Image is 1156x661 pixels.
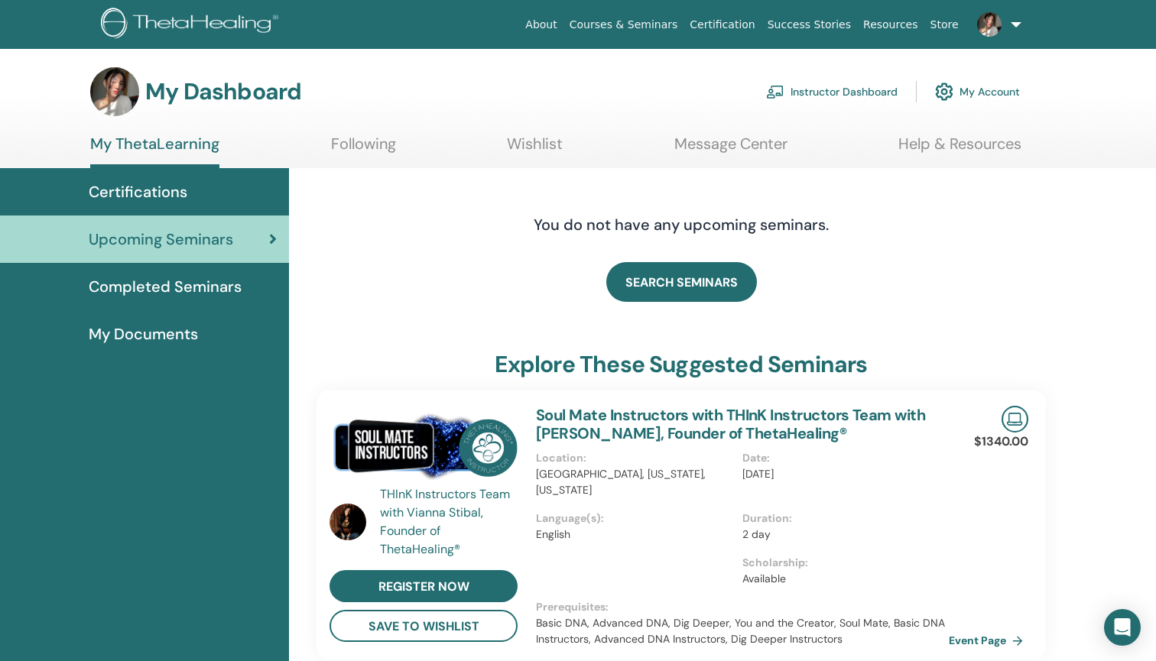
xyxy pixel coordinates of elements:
[684,11,761,39] a: Certification
[742,555,940,571] p: Scholarship :
[974,433,1028,451] p: $1340.00
[90,67,139,116] img: default.jpg
[378,578,469,595] span: register now
[330,504,366,540] img: default.jpg
[89,322,198,345] span: My Documents
[331,134,396,164] a: Following
[742,466,940,482] p: [DATE]
[536,466,733,498] p: [GEOGRAPHIC_DATA], [US_STATE], [US_STATE]
[1002,406,1028,433] img: Live Online Seminar
[977,12,1002,37] img: default.jpg
[89,275,242,298] span: Completed Seminars
[625,274,738,290] span: SEARCH SEMINARS
[330,610,518,642] button: save to wishlist
[495,351,867,378] h3: explore these suggested seminars
[924,11,965,39] a: Store
[330,570,518,602] a: register now
[519,11,563,39] a: About
[380,485,521,559] a: THInK Instructors Team with Vianna Stibal, Founder of ThetaHealing®
[145,78,301,105] h3: My Dashboard
[949,629,1029,652] a: Event Page
[536,510,733,527] p: Language(s) :
[898,134,1021,164] a: Help & Resources
[742,510,940,527] p: Duration :
[935,75,1020,109] a: My Account
[89,180,187,203] span: Certifications
[563,11,684,39] a: Courses & Seminars
[1104,609,1141,646] div: Open Intercom Messenger
[857,11,924,39] a: Resources
[101,8,284,42] img: logo.png
[761,11,857,39] a: Success Stories
[330,406,518,490] img: Soul Mate Instructors
[507,134,563,164] a: Wishlist
[742,571,940,587] p: Available
[766,85,784,99] img: chalkboard-teacher.svg
[742,450,940,466] p: Date :
[536,599,949,615] p: Prerequisites :
[536,405,925,443] a: Soul Mate Instructors with THInK Instructors Team with [PERSON_NAME], Founder of ThetaHealing®
[766,75,898,109] a: Instructor Dashboard
[674,134,787,164] a: Message Center
[536,527,733,543] p: English
[440,215,922,234] h4: You do not have any upcoming seminars.
[536,615,949,647] p: Basic DNA, Advanced DNA, Dig Deeper, You and the Creator, Soul Mate, Basic DNA Instructors, Advan...
[606,262,757,302] a: SEARCH SEMINARS
[90,134,219,168] a: My ThetaLearning
[536,450,733,466] p: Location :
[742,527,940,543] p: 2 day
[935,79,953,105] img: cog.svg
[89,228,233,251] span: Upcoming Seminars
